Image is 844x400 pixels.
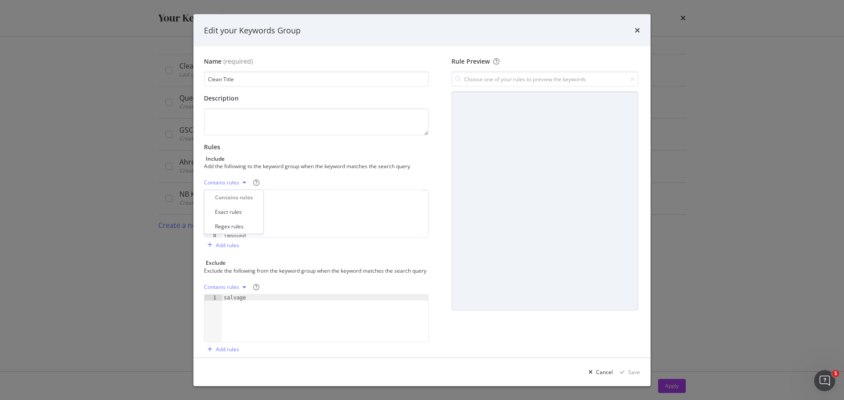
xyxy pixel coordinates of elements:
button: Add rules [204,238,239,252]
div: Regex rules [215,223,244,230]
div: Exclude [206,259,226,267]
div: times [635,25,640,36]
span: (required) [223,57,253,66]
div: Rules [204,143,429,151]
input: Enter a name [204,72,429,87]
div: Rule Preview [451,57,638,66]
div: Contains rules [204,284,239,289]
div: modal [193,14,651,386]
div: 1 [204,294,222,300]
div: Description [204,94,429,103]
span: 1 [832,370,839,377]
div: Edit your Keywords Group [204,25,301,36]
button: Contains rules [204,176,250,190]
button: Cancel [585,365,613,379]
div: Exclude the following from the keyword group when the keyword matches the search query [204,267,427,274]
iframe: Intercom live chat [814,370,835,391]
div: 8 [204,233,222,239]
div: Add rules [216,241,239,249]
div: Contains rules [204,180,239,185]
button: Contains rules [204,280,250,294]
button: Add rules [204,342,239,356]
input: Choose one of your rules to preview the keywords [451,72,638,87]
div: Add rules [216,346,239,353]
div: Name [204,57,222,66]
div: Add the following to the keyword group when the keyword matches the search query [204,162,427,170]
div: Cancel [596,368,613,375]
div: Exact rules [215,208,242,216]
button: Save [616,365,640,379]
div: Save [628,368,640,375]
div: Include [206,155,225,162]
div: Contains rules [215,194,253,201]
